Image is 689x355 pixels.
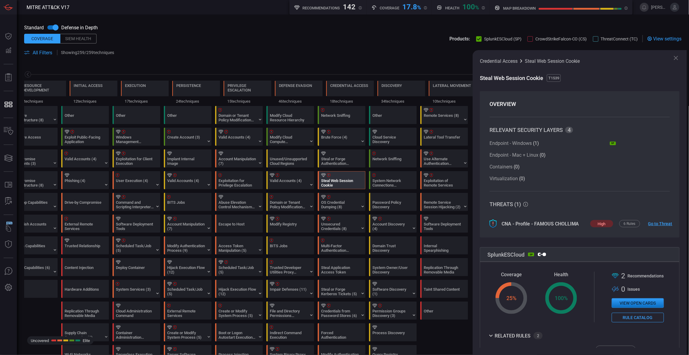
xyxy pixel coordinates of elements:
[495,334,531,338] div: related rules
[318,302,365,320] div: T1555: Credentials from Password Stores
[369,106,417,124] div: Other
[266,171,314,189] div: T1078: Valid Accounts
[321,331,359,340] div: Forced Authentication
[116,200,154,209] div: Command and Scripting Interpreter (12)
[540,152,546,158] span: ( 0 )
[61,193,109,211] div: T1189: Drive-by Compromise
[215,149,263,168] div: T1098: Account Manipulation
[164,258,212,276] div: T1574: Hijack Execution Flow
[113,258,160,276] div: T1610: Deploy Container
[61,149,109,168] div: T1078: Valid Accounts
[61,171,109,189] div: T1566: Phishing
[270,331,308,340] div: Indirect Command Execution
[490,101,670,107] h3: OVERVIEW
[24,50,52,56] button: All Filters
[651,5,668,10] span: [PERSON_NAME].[PERSON_NAME]
[653,36,682,42] span: View settings
[480,75,544,81] span: Steal Web Session Cookie
[270,265,308,274] div: Trusted Developer Utilities Proxy Execution (3)
[484,37,522,41] span: SplunkESCloud (SP)
[445,6,459,10] h5: Health
[490,152,538,158] span: Endpoint - Mac + Linux
[266,193,314,211] div: T1484: Domain or Tenant Policy Modification
[612,298,664,308] button: View open cards
[10,215,58,233] div: T1585: Establish Accounts (Not covered)
[167,178,205,187] div: Valid Accounts (4)
[167,331,205,340] div: Create or Modify System Process (5)
[372,222,410,231] div: Account Discovery (4)
[343,3,356,10] div: 142
[215,171,263,189] div: T1068: Exploitation for Privilege Escalation
[1,194,16,209] button: ALERT ANALYSIS
[215,302,263,320] div: T1543: Create or Modify System Process
[219,244,256,253] div: Access Token Manipulation (5)
[424,244,461,253] div: Internal Spearphishing
[593,36,638,42] button: ThreatConnect (TC)
[219,200,256,209] div: Abuse Elevation Control Mechanism (6)
[487,332,672,339] div: related rules2
[116,265,154,274] div: Deploy Container
[476,36,522,42] button: SplunkESCloud (SP)
[13,113,51,122] div: Acquire Infrastructure (8)
[318,215,365,233] div: T1552: Unsecured Credentials
[270,178,308,187] div: Valid Accounts (4)
[372,178,410,187] div: System Network Connections Discovery
[480,58,518,64] span: Credential Access
[219,113,256,122] div: Domain or Tenant Policy Modification (2)
[116,113,154,122] div: Other
[113,106,160,124] div: Other
[321,200,359,209] div: OS Credential Dumping (8)
[167,157,205,166] div: Implant Internal Image
[10,106,58,124] div: T1583: Acquire Infrastructure
[33,50,52,56] span: All Filters
[113,236,160,254] div: T1053: Scheduled Task/Job
[525,58,580,64] span: Steal Web Session Cookie
[321,113,359,122] div: Network Sniffing
[372,135,410,144] div: Cloud Service Discovery
[533,140,539,146] span: ( 1 )
[528,36,587,42] button: CrowdStrikeFalcon-CO (CS)
[480,247,680,262] div: SplunkESCloud
[116,135,154,144] div: Windows Management Instrumentation
[380,6,400,10] h5: Coverage
[601,37,638,41] span: ThreatConnect (TC)
[219,157,256,166] div: Account Manipulation (7)
[13,157,51,166] div: Compromise Accounts (3)
[61,106,109,124] div: Other
[266,215,314,233] div: T1112: Modify Registry
[27,5,69,10] span: MITRE ATT&CK V17
[1,97,16,112] button: MITRE - Detection Posture
[113,302,160,320] div: T1651: Cloud Administration Command
[503,6,536,11] h5: map breakdown
[18,96,66,106] div: 9 techniques
[590,220,613,227] div: high
[65,178,102,187] div: Phishing (4)
[424,178,461,187] div: Exploitation of Remote Services
[167,113,205,122] div: Other
[528,253,534,256] div: SP
[1,178,16,192] button: Rule Catalog
[164,193,212,211] div: T1197: BITS Jobs
[321,244,359,253] div: Multi-Factor Authentication Request Generation
[125,83,146,88] div: Execution
[113,280,160,298] div: T1569: System Services
[116,309,154,318] div: Cloud Administration Command
[378,81,425,106] div: TA0007: Discovery
[116,244,154,253] div: Scheduled Task/Job (5)
[321,222,359,231] div: Unsecured Credentials (8)
[321,157,359,166] div: Steal or Forge Authentication Certificates
[429,96,477,106] div: 10 techniques
[219,287,256,296] div: Hijack Execution Flow (12)
[535,37,587,41] span: CrowdStrikeFalcon-CO (CS)
[621,285,625,293] span: 0
[420,193,468,211] div: T1563: Remote Service Session Hijacking
[514,164,520,170] span: ( 0 )
[369,193,417,211] div: T1201: Password Policy Discovery
[369,149,417,168] div: T1040: Network Sniffing
[420,106,468,124] div: T1021: Remote Services
[266,280,314,298] div: T1562: Impair Defenses
[215,128,263,146] div: T1078: Valid Accounts
[369,215,417,233] div: T1087: Account Discovery
[164,171,212,189] div: T1078: Valid Accounts
[10,171,58,189] div: T1584: Compromise Infrastructure (Not covered)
